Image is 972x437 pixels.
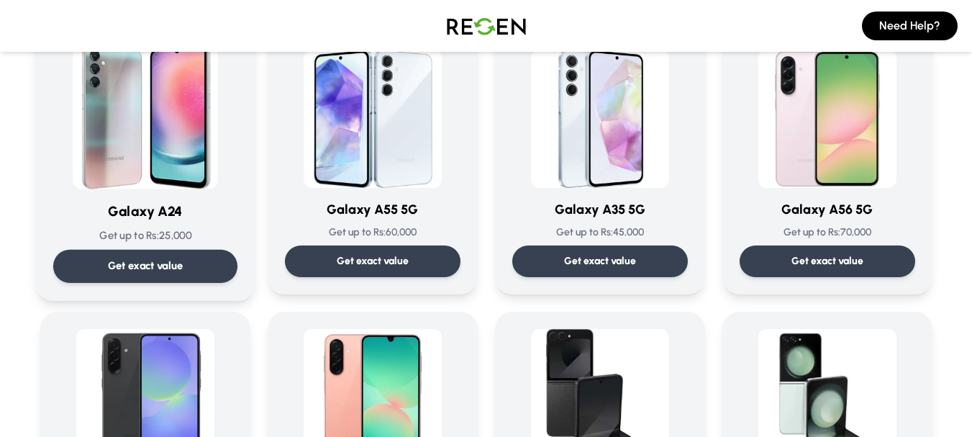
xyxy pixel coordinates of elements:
[436,6,537,46] img: Logo
[53,202,237,222] h3: Galaxy A24
[285,199,460,220] h3: Galaxy A55 5G
[531,50,669,188] img: Galaxy A35 5G
[740,199,915,220] h3: Galaxy A56 5G
[862,12,958,40] button: Need Help?
[304,50,442,188] img: Galaxy A55 5G
[73,44,218,189] img: Galaxy A24
[337,254,409,269] p: Get exact value
[53,228,237,243] p: Get up to Rs: 25,000
[512,199,688,220] h3: Galaxy A35 5G
[564,254,636,269] p: Get exact value
[791,254,863,269] p: Get exact value
[285,225,460,240] p: Get up to Rs: 60,000
[512,225,688,240] p: Get up to Rs: 45,000
[740,225,915,240] p: Get up to Rs: 70,000
[758,50,896,188] img: Galaxy A56 5G
[107,258,183,274] p: Get exact value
